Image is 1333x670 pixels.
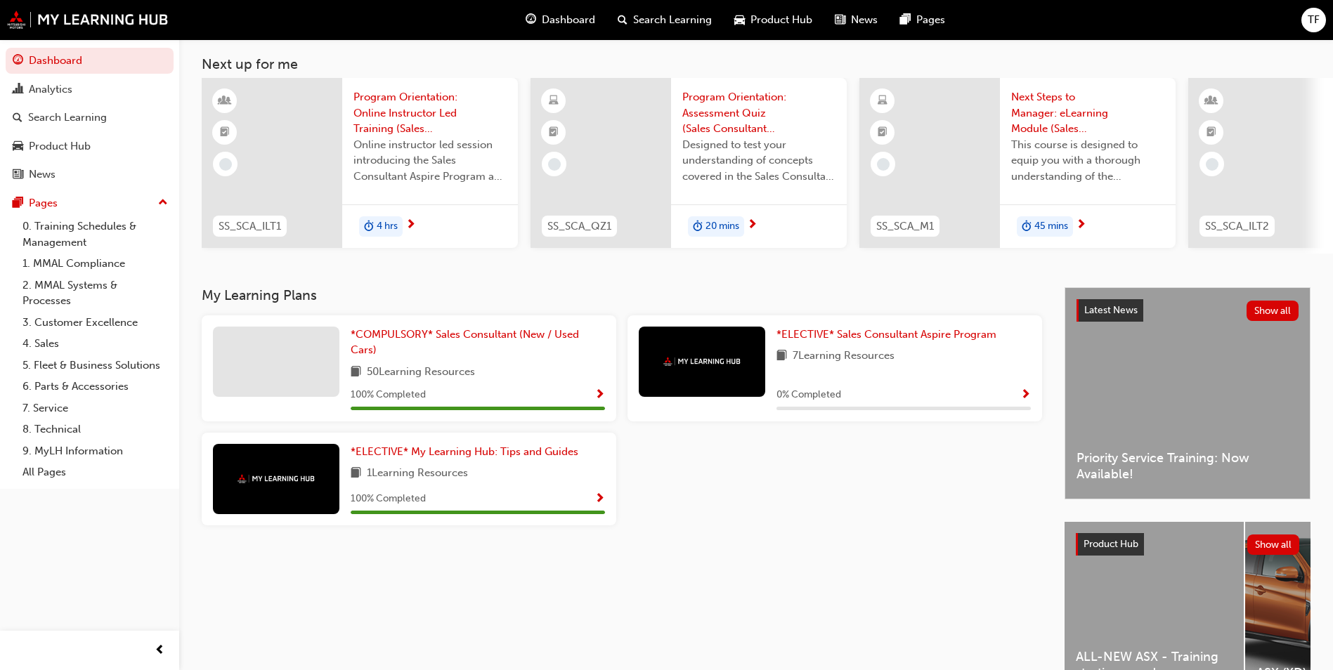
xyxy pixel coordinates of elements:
[859,78,1176,248] a: SS_SCA_M1Next Steps to Manager: eLearning Module (Sales Consultant Aspire Program)This course is ...
[548,158,561,171] span: learningRecordVerb_NONE-icon
[6,190,174,216] button: Pages
[1247,534,1300,555] button: Show all
[1206,158,1218,171] span: learningRecordVerb_NONE-icon
[220,92,230,110] span: learningResourceType_INSTRUCTOR_LED-icon
[549,92,559,110] span: learningResourceType_ELEARNING-icon
[13,55,23,67] span: guage-icon
[17,312,174,334] a: 3. Customer Excellence
[219,158,232,171] span: learningRecordVerb_NONE-icon
[13,140,23,153] span: car-icon
[1077,450,1299,482] span: Priority Service Training: Now Available!
[1084,538,1138,550] span: Product Hub
[1020,389,1031,402] span: Show Progress
[405,219,416,232] span: next-icon
[1034,218,1068,235] span: 45 mins
[202,78,518,248] a: SS_SCA_ILT1Program Orientation: Online Instructor Led Training (Sales Consultant Aspire Program)O...
[353,89,507,137] span: Program Orientation: Online Instructor Led Training (Sales Consultant Aspire Program)
[1076,533,1299,556] a: Product HubShow all
[29,138,91,155] div: Product Hub
[1301,8,1326,32] button: TF
[1205,218,1269,235] span: SS_SCA_ILT2
[618,11,628,29] span: search-icon
[351,444,584,460] a: *ELECTIVE* My Learning Hub: Tips and Guides
[351,327,605,358] a: *COMPULSORY* Sales Consultant (New / Used Cars)
[531,78,847,248] a: SS_SCA_QZ1Program Orientation: Assessment Quiz (Sales Consultant Aspire Program)Designed to test ...
[878,124,887,142] span: booktick-icon
[17,419,174,440] a: 8. Technical
[28,110,107,126] div: Search Learning
[364,218,374,236] span: duration-icon
[594,389,605,402] span: Show Progress
[351,465,361,482] span: book-icon
[7,11,169,29] img: mmal
[542,12,595,28] span: Dashboard
[1022,218,1032,236] span: duration-icon
[526,11,536,29] span: guage-icon
[877,158,890,171] span: learningRecordVerb_NONE-icon
[1065,287,1311,499] a: Latest NewsShow allPriority Service Training: Now Available!
[878,92,887,110] span: learningResourceType_ELEARNING-icon
[351,491,426,507] span: 100 % Completed
[916,12,945,28] span: Pages
[776,387,841,403] span: 0 % Completed
[351,328,579,357] span: *COMPULSORY* Sales Consultant (New / Used Cars)
[6,45,174,190] button: DashboardAnalyticsSearch LearningProduct HubNews
[594,386,605,404] button: Show Progress
[219,218,281,235] span: SS_SCA_ILT1
[13,197,23,210] span: pages-icon
[29,166,56,183] div: News
[835,11,845,29] span: news-icon
[13,169,23,181] span: news-icon
[17,275,174,312] a: 2. MMAL Systems & Processes
[1207,92,1216,110] span: learningResourceType_INSTRUCTOR_LED-icon
[734,11,745,29] span: car-icon
[1011,137,1164,185] span: This course is designed to equip you with a thorough understanding of the importance of departmen...
[17,333,174,355] a: 4. Sales
[13,112,22,124] span: search-icon
[747,219,757,232] span: next-icon
[1308,12,1320,28] span: TF
[17,216,174,253] a: 0. Training Schedules & Management
[705,218,739,235] span: 20 mins
[367,364,475,381] span: 50 Learning Resources
[876,218,934,235] span: SS_SCA_M1
[776,327,1002,343] a: *ELECTIVE* Sales Consultant Aspire Program
[594,493,605,506] span: Show Progress
[723,6,824,34] a: car-iconProduct Hub
[351,364,361,381] span: book-icon
[549,124,559,142] span: booktick-icon
[29,195,58,211] div: Pages
[353,137,507,185] span: Online instructor led session introducing the Sales Consultant Aspire Program and outlining what ...
[1247,301,1299,321] button: Show all
[158,194,168,212] span: up-icon
[1207,124,1216,142] span: booktick-icon
[594,490,605,508] button: Show Progress
[1077,299,1299,322] a: Latest NewsShow all
[17,461,174,483] a: All Pages
[13,84,23,96] span: chart-icon
[6,162,174,188] a: News
[889,6,956,34] a: pages-iconPages
[351,445,578,458] span: *ELECTIVE* My Learning Hub: Tips and Guides
[514,6,606,34] a: guage-iconDashboard
[367,465,468,482] span: 1 Learning Resources
[776,328,996,341] span: *ELECTIVE* Sales Consultant Aspire Program
[6,133,174,159] a: Product Hub
[351,387,426,403] span: 100 % Completed
[17,440,174,462] a: 9. MyLH Information
[851,12,878,28] span: News
[824,6,889,34] a: news-iconNews
[17,253,174,275] a: 1. MMAL Compliance
[179,56,1333,72] h3: Next up for me
[6,77,174,103] a: Analytics
[1084,304,1138,316] span: Latest News
[6,48,174,74] a: Dashboard
[1020,386,1031,404] button: Show Progress
[1076,219,1086,232] span: next-icon
[633,12,712,28] span: Search Learning
[547,218,611,235] span: SS_SCA_QZ1
[6,105,174,131] a: Search Learning
[900,11,911,29] span: pages-icon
